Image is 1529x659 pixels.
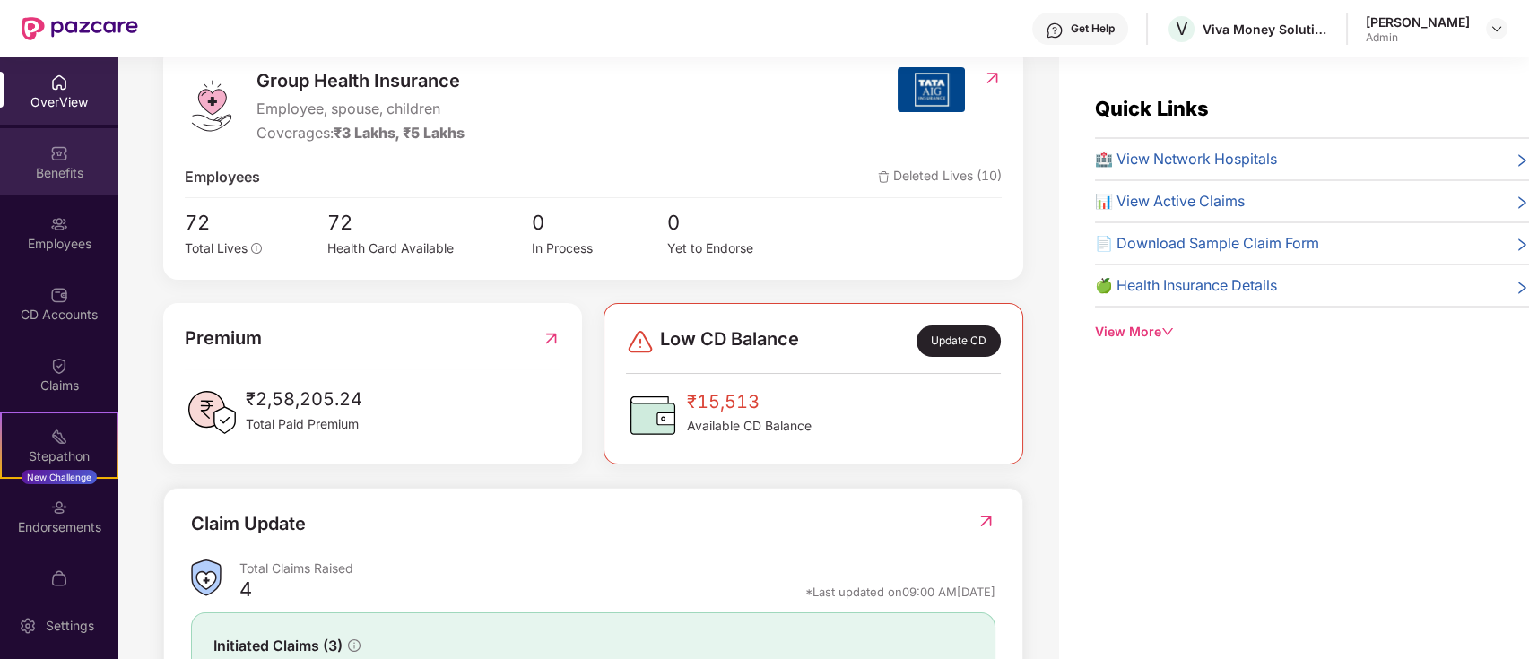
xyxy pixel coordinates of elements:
img: deleteIcon [878,171,890,183]
span: 🏥 View Network Hospitals [1095,148,1277,170]
span: info-circle [251,243,262,254]
div: 4 [239,577,252,607]
div: Update CD [917,325,1001,357]
div: Yet to Endorse [667,238,804,258]
img: svg+xml;base64,PHN2ZyBpZD0iSG9tZSIgeG1sbnM9Imh0dHA6Ly93d3cudzMub3JnLzIwMDAvc3ZnIiB3aWR0aD0iMjAiIG... [50,74,68,91]
span: 📄 Download Sample Claim Form [1095,232,1319,255]
span: Low CD Balance [660,325,799,357]
span: info-circle [348,639,361,652]
span: Initiated Claims (3) [213,635,343,657]
span: Premium [185,325,262,352]
img: svg+xml;base64,PHN2ZyBpZD0iSGVscC0zMngzMiIgeG1sbnM9Imh0dHA6Ly93d3cudzMub3JnLzIwMDAvc3ZnIiB3aWR0aD... [1046,22,1064,39]
div: Viva Money Solutions Private Limited [1203,21,1328,38]
span: V [1176,18,1188,39]
span: Quick Links [1095,97,1209,120]
div: *Last updated on 09:00 AM[DATE] [805,584,995,600]
span: right [1515,152,1529,170]
img: insurerIcon [898,67,965,112]
span: 0 [531,207,667,238]
div: View More [1095,322,1529,342]
div: [PERSON_NAME] [1366,13,1470,30]
div: In Process [531,238,667,258]
span: Available CD Balance [687,416,812,436]
img: svg+xml;base64,PHN2ZyBpZD0iRW5kb3JzZW1lbnRzIiB4bWxucz0iaHR0cDovL3d3dy53My5vcmcvMjAwMC9zdmciIHdpZH... [50,499,68,516]
img: svg+xml;base64,PHN2ZyBpZD0iRHJvcGRvd24tMzJ4MzIiIHhtbG5zPSJodHRwOi8vd3d3LnczLm9yZy8yMDAwL3N2ZyIgd2... [1490,22,1504,36]
span: right [1515,278,1529,297]
span: Total Paid Premium [246,414,362,434]
span: Group Health Insurance [256,67,465,95]
div: Health Card Available [327,238,532,258]
img: svg+xml;base64,PHN2ZyB4bWxucz0iaHR0cDovL3d3dy53My5vcmcvMjAwMC9zdmciIHdpZHRoPSIyMSIgaGVpZ2h0PSIyMC... [50,428,68,446]
span: ₹3 Lakhs, ₹5 Lakhs [334,124,465,142]
div: Total Claims Raised [239,559,995,577]
div: Admin [1366,30,1470,45]
div: Claim Update [191,510,306,538]
img: svg+xml;base64,PHN2ZyBpZD0iQ2xhaW0iIHhtbG5zPSJodHRwOi8vd3d3LnczLm9yZy8yMDAwL3N2ZyIgd2lkdGg9IjIwIi... [50,357,68,375]
img: logo [185,79,239,133]
span: 72 [185,207,287,238]
img: svg+xml;base64,PHN2ZyBpZD0iQmVuZWZpdHMiIHhtbG5zPSJodHRwOi8vd3d3LnczLm9yZy8yMDAwL3N2ZyIgd2lkdGg9Ij... [50,144,68,162]
span: right [1515,194,1529,212]
img: ClaimsSummaryIcon [191,559,222,596]
img: PaidPremiumIcon [185,386,239,439]
span: ₹15,513 [687,388,812,416]
img: svg+xml;base64,PHN2ZyBpZD0iU2V0dGluZy0yMHgyMCIgeG1sbnM9Imh0dHA6Ly93d3cudzMub3JnLzIwMDAvc3ZnIiB3aW... [19,617,37,635]
img: New Pazcare Logo [22,17,138,40]
span: Employee, spouse, children [256,98,465,120]
div: Settings [40,617,100,635]
img: CDBalanceIcon [626,388,680,442]
span: 0 [667,207,804,238]
span: 🍏 Health Insurance Details [1095,274,1277,297]
span: right [1515,236,1529,255]
img: RedirectIcon [977,512,995,530]
div: New Challenge [22,470,97,484]
span: down [1161,325,1174,338]
div: Coverages: [256,122,465,144]
img: svg+xml;base64,PHN2ZyBpZD0iRGFuZ2VyLTMyeDMyIiB4bWxucz0iaHR0cDovL3d3dy53My5vcmcvMjAwMC9zdmciIHdpZH... [626,327,655,356]
span: 72 [327,207,532,238]
span: Deleted Lives (10) [878,166,1002,188]
img: RedirectIcon [983,69,1002,87]
span: ₹2,58,205.24 [246,386,362,413]
img: svg+xml;base64,PHN2ZyBpZD0iQ0RfQWNjb3VudHMiIGRhdGEtbmFtZT0iQ0QgQWNjb3VudHMiIHhtbG5zPSJodHRwOi8vd3... [50,286,68,304]
span: 📊 View Active Claims [1095,190,1245,212]
div: Get Help [1071,22,1115,36]
img: svg+xml;base64,PHN2ZyBpZD0iRW1wbG95ZWVzIiB4bWxucz0iaHR0cDovL3d3dy53My5vcmcvMjAwMC9zdmciIHdpZHRoPS... [50,215,68,233]
span: Total Lives [185,240,248,256]
img: RedirectIcon [542,325,560,352]
span: Employees [185,166,260,188]
div: Stepathon [2,447,117,465]
img: svg+xml;base64,PHN2ZyBpZD0iTXlfT3JkZXJzIiBkYXRhLW5hbWU9Ik15IE9yZGVycyIgeG1sbnM9Imh0dHA6Ly93d3cudz... [50,569,68,587]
